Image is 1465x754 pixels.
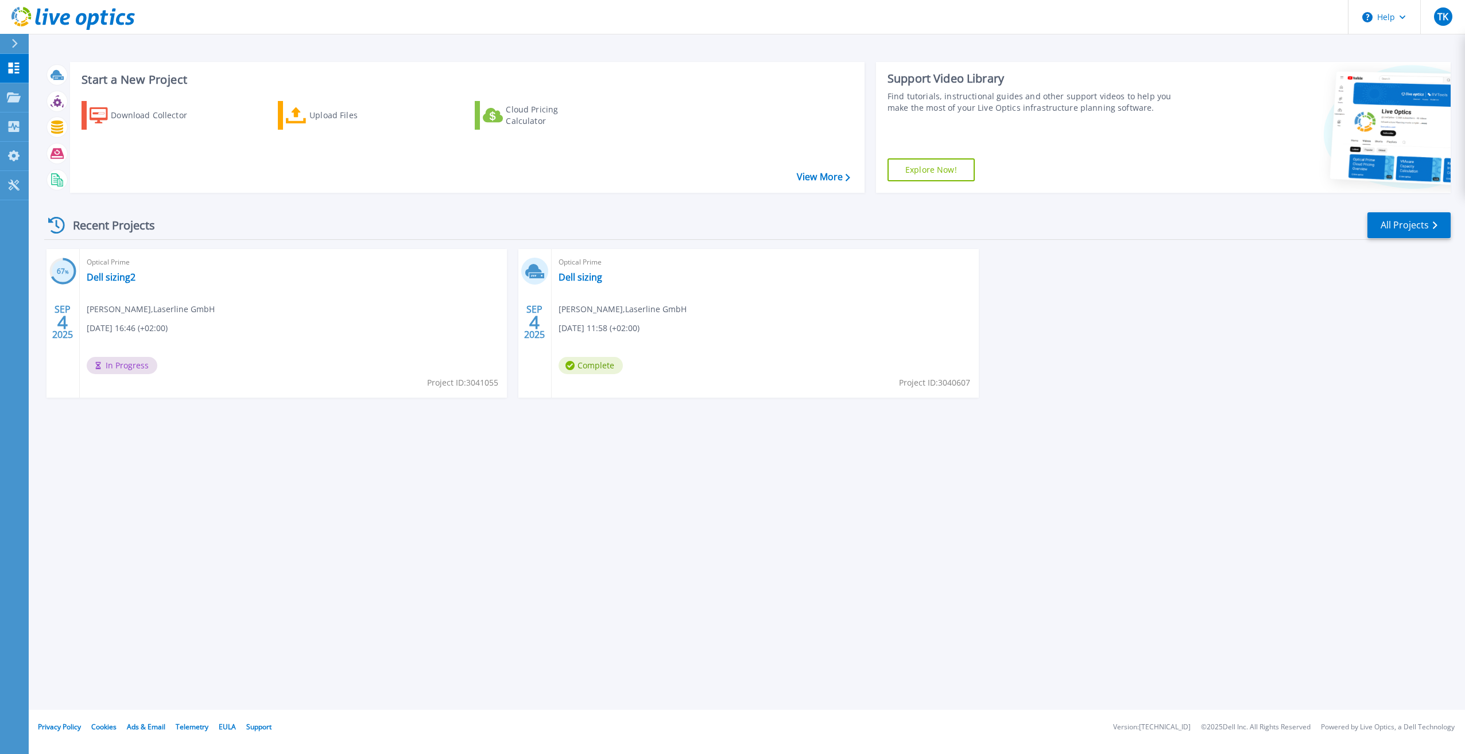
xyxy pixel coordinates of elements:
[44,211,170,239] div: Recent Projects
[52,301,73,343] div: SEP 2025
[524,301,545,343] div: SEP 2025
[49,265,76,278] h3: 67
[176,722,208,732] a: Telemetry
[559,256,972,269] span: Optical Prime
[309,104,401,127] div: Upload Files
[111,104,203,127] div: Download Collector
[87,271,135,283] a: Dell sizing2
[278,101,406,130] a: Upload Files
[797,172,850,182] a: View More
[559,271,602,283] a: Dell sizing
[887,71,1184,86] div: Support Video Library
[87,357,157,374] span: In Progress
[559,322,640,335] span: [DATE] 11:58 (+02:00)
[38,722,81,732] a: Privacy Policy
[91,722,117,732] a: Cookies
[82,73,850,86] h3: Start a New Project
[559,357,623,374] span: Complete
[1321,724,1455,731] li: Powered by Live Optics, a Dell Technology
[57,317,68,327] span: 4
[559,303,687,316] span: [PERSON_NAME] , Laserline GmbH
[65,269,69,275] span: %
[427,376,498,389] span: Project ID: 3041055
[1113,724,1191,731] li: Version: [TECHNICAL_ID]
[1437,12,1448,21] span: TK
[219,722,236,732] a: EULA
[82,101,210,130] a: Download Collector
[127,722,165,732] a: Ads & Email
[475,101,603,130] a: Cloud Pricing Calculator
[1201,724,1311,731] li: © 2025 Dell Inc. All Rights Reserved
[87,322,168,335] span: [DATE] 16:46 (+02:00)
[246,722,272,732] a: Support
[506,104,598,127] div: Cloud Pricing Calculator
[87,303,215,316] span: [PERSON_NAME] , Laserline GmbH
[1367,212,1451,238] a: All Projects
[887,158,975,181] a: Explore Now!
[887,91,1184,114] div: Find tutorials, instructional guides and other support videos to help you make the most of your L...
[87,256,500,269] span: Optical Prime
[899,376,970,389] span: Project ID: 3040607
[529,317,540,327] span: 4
